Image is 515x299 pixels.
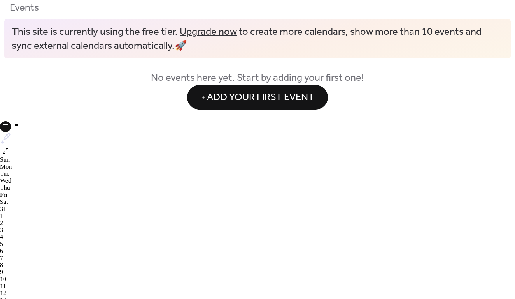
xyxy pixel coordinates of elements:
a: Upgrade now [180,23,237,42]
span: This site is currently using the free tier. to create more calendars, show more than 10 events an... [12,25,503,53]
button: Add Your First Event [187,85,328,109]
span: Add Your First Event [207,90,314,105]
span: No events here yet. Start by adding your first one! [10,71,505,86]
a: Add Your First Event [10,85,505,109]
